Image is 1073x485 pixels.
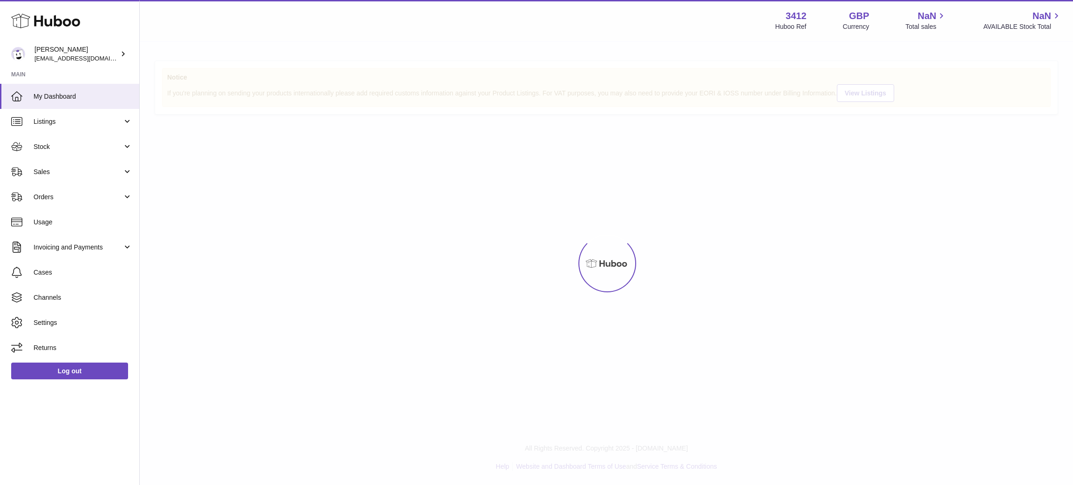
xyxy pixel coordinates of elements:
span: NaN [1032,10,1051,22]
div: [PERSON_NAME] [34,45,118,63]
img: internalAdmin-3412@internal.huboo.com [11,47,25,61]
span: Channels [34,293,132,302]
a: NaN AVAILABLE Stock Total [983,10,1062,31]
span: Invoicing and Payments [34,243,122,252]
strong: GBP [849,10,869,22]
div: Currency [843,22,869,31]
span: Total sales [905,22,947,31]
span: NaN [917,10,936,22]
span: Usage [34,218,132,227]
a: NaN Total sales [905,10,947,31]
span: Cases [34,268,132,277]
span: [EMAIL_ADDRESS][DOMAIN_NAME] [34,54,137,62]
a: Log out [11,363,128,379]
span: Returns [34,344,132,352]
span: Sales [34,168,122,176]
span: Orders [34,193,122,202]
span: My Dashboard [34,92,132,101]
span: Settings [34,318,132,327]
span: Stock [34,142,122,151]
strong: 3412 [786,10,807,22]
span: Listings [34,117,122,126]
span: AVAILABLE Stock Total [983,22,1062,31]
div: Huboo Ref [775,22,807,31]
